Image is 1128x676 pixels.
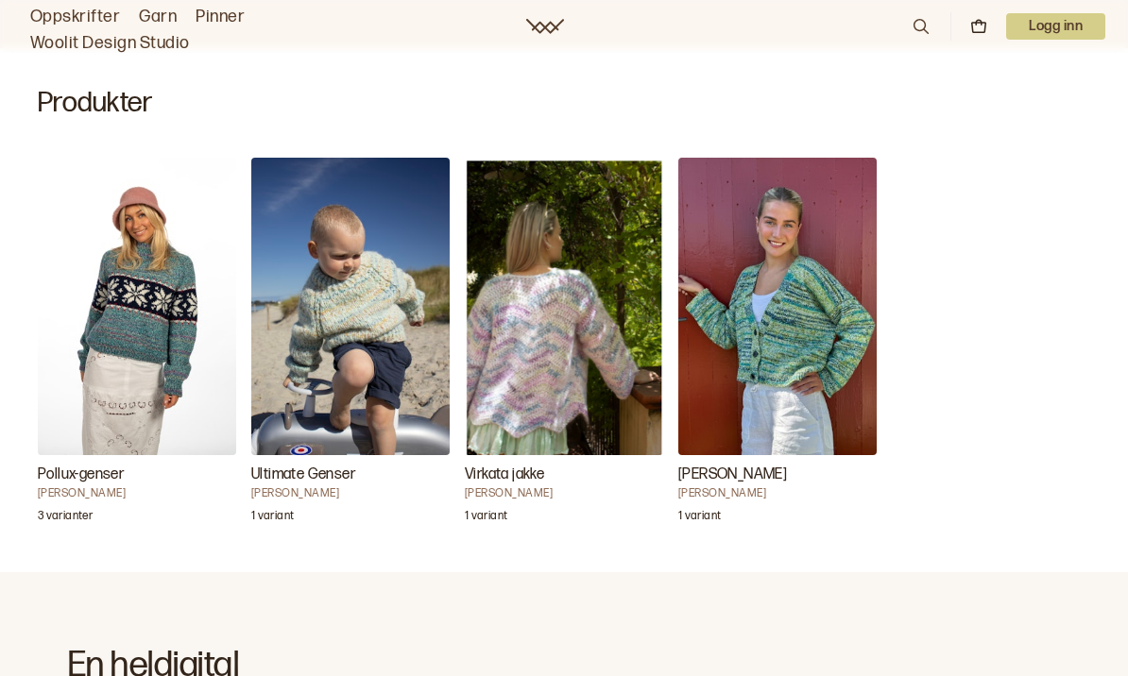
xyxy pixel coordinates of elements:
p: 1 variant [678,509,721,528]
a: Pinner [196,4,245,30]
h3: Pollux-genser [38,464,236,486]
p: Logg inn [1006,13,1105,40]
h4: [PERSON_NAME] [678,486,877,501]
h4: [PERSON_NAME] [465,486,663,501]
h4: [PERSON_NAME] [251,486,450,501]
a: Amares Jakke [678,158,877,535]
a: Ultimate Genser [251,158,450,535]
h3: Ultimate Genser [251,464,450,486]
a: Garn [139,4,177,30]
button: User dropdown [1006,13,1105,40]
a: Virkata jakke [465,158,663,535]
img: Hrönn JónsdóttirAmares Jakke [678,158,877,455]
p: 1 variant [251,509,294,528]
a: Pollux-genser [38,158,236,535]
h4: [PERSON_NAME] [38,486,236,501]
img: Brit Frafjord ØrstavikVirkata jakke [465,158,663,455]
img: Brit Frafjord ØrstavikUltimate Genser [251,158,450,455]
h3: [PERSON_NAME] [678,464,877,486]
img: Hrönn JónsdóttirPollux-genser [38,158,236,455]
p: 3 varianter [38,509,93,528]
p: 1 variant [465,509,507,528]
a: Woolit Design Studio [30,30,190,57]
a: Oppskrifter [30,4,120,30]
h3: Virkata jakke [465,464,663,486]
a: Woolit [526,19,564,34]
